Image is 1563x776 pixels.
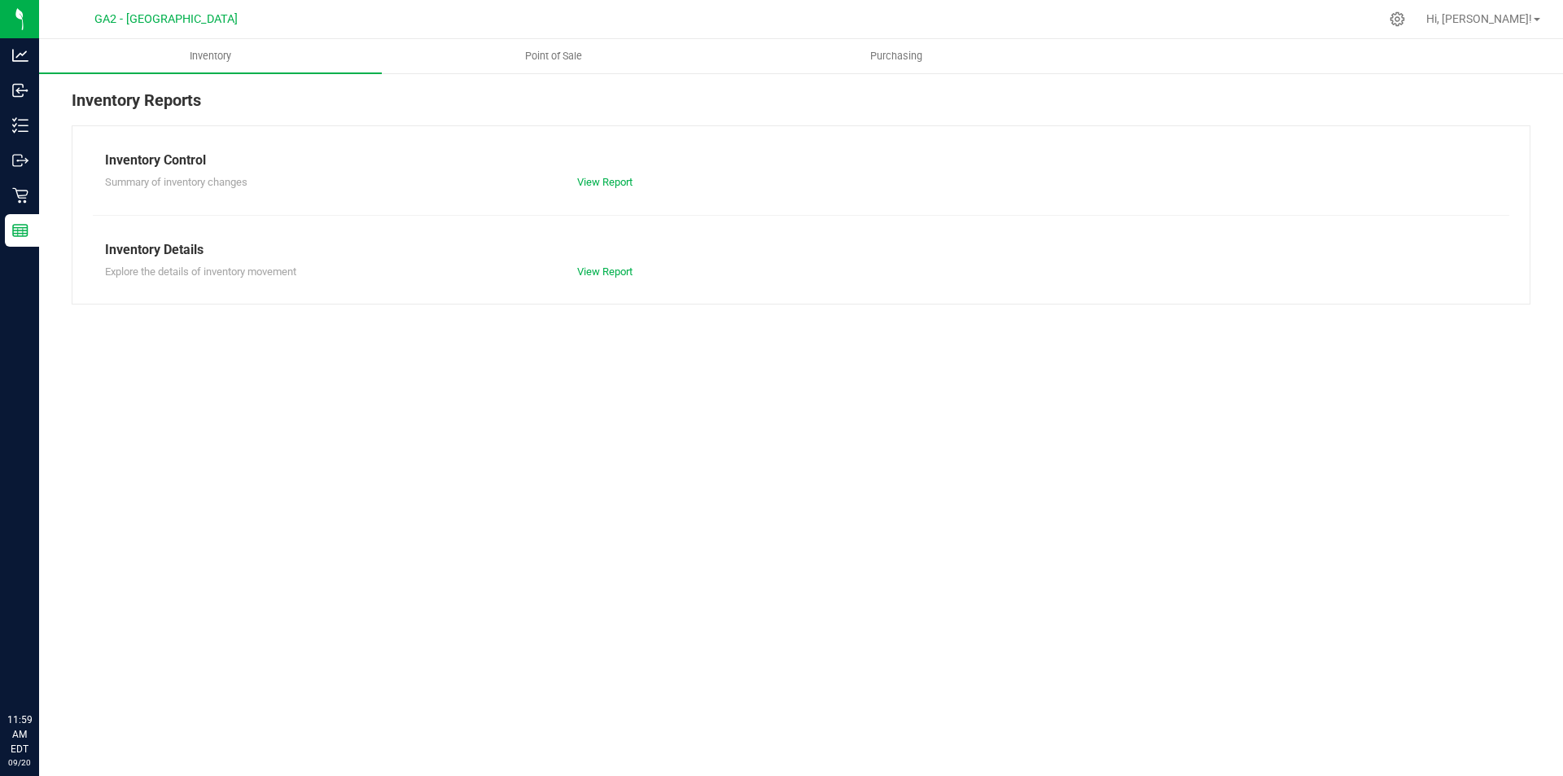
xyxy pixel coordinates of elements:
div: Inventory Reports [72,88,1530,125]
a: Purchasing [725,39,1067,73]
p: 11:59 AM EDT [7,712,32,756]
inline-svg: Reports [12,222,28,239]
span: Inventory [168,49,253,64]
inline-svg: Inventory [12,117,28,134]
a: View Report [577,265,633,278]
span: Explore the details of inventory movement [105,265,296,278]
span: Hi, [PERSON_NAME]! [1426,12,1532,25]
span: Point of Sale [503,49,604,64]
a: View Report [577,176,633,188]
inline-svg: Analytics [12,47,28,64]
a: Inventory [39,39,382,73]
span: Summary of inventory changes [105,176,247,188]
div: Inventory Details [105,240,1497,260]
inline-svg: Outbound [12,152,28,169]
a: Point of Sale [382,39,725,73]
p: 09/20 [7,756,32,769]
div: Manage settings [1387,11,1408,27]
span: GA2 - [GEOGRAPHIC_DATA] [94,12,238,26]
iframe: Resource center [16,646,65,695]
div: Inventory Control [105,151,1497,170]
inline-svg: Inbound [12,82,28,99]
span: Purchasing [848,49,944,64]
inline-svg: Retail [12,187,28,204]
